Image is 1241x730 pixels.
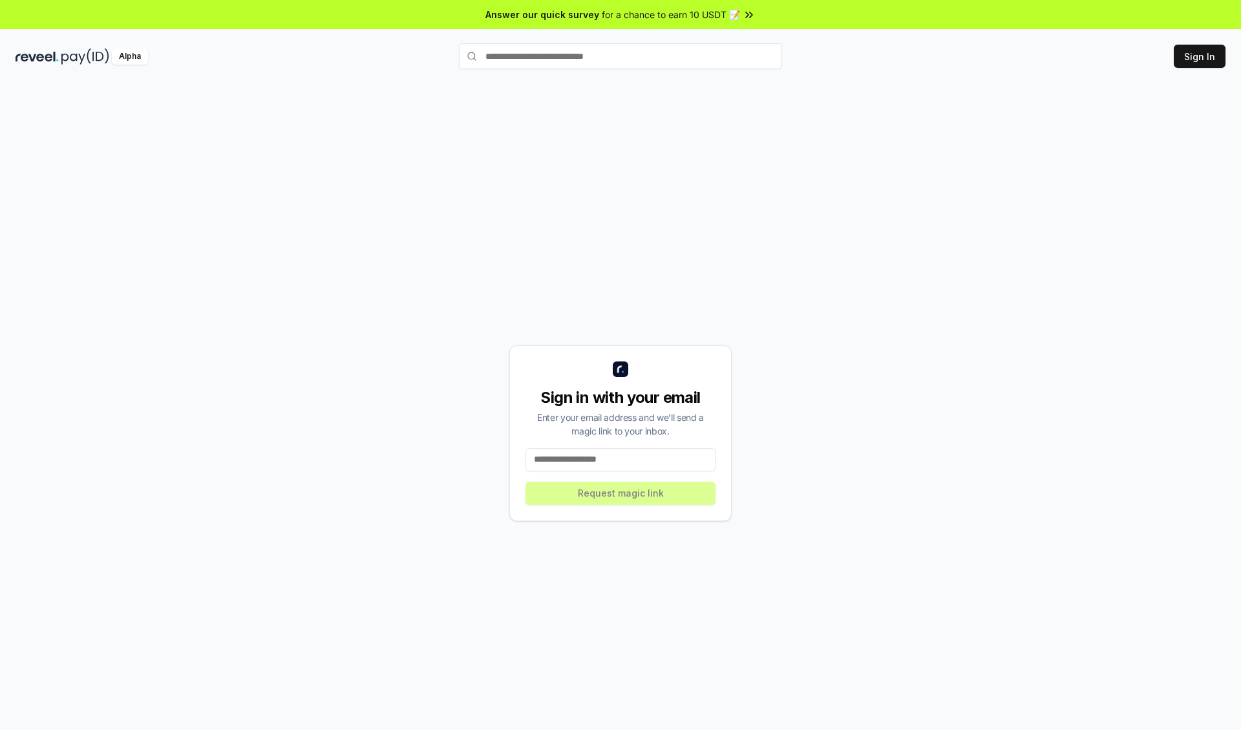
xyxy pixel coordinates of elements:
button: Sign In [1174,45,1225,68]
img: logo_small [613,361,628,377]
span: for a chance to earn 10 USDT 📝 [602,8,740,21]
img: reveel_dark [16,48,59,65]
div: Enter your email address and we’ll send a magic link to your inbox. [525,411,716,438]
div: Sign in with your email [525,387,716,408]
span: Answer our quick survey [485,8,599,21]
img: pay_id [61,48,109,65]
div: Alpha [112,48,148,65]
